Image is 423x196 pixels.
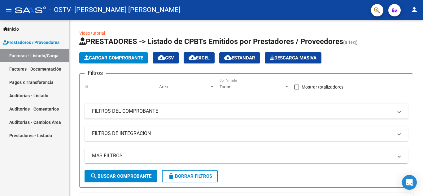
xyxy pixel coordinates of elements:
mat-expansion-panel-header: FILTROS DEL COMPROBANTE [85,104,408,119]
mat-icon: cloud_download [158,54,165,61]
mat-icon: person [411,6,418,13]
span: Inicio [3,26,19,33]
button: Buscar Comprobante [85,170,157,182]
mat-expansion-panel-header: MAS FILTROS [85,148,408,163]
mat-panel-title: FILTROS DEL COMPROBANTE [92,108,393,115]
mat-panel-title: FILTROS DE INTEGRACION [92,130,393,137]
span: Mostrar totalizadores [302,83,343,91]
span: Area [159,84,209,89]
a: Video tutorial [79,31,105,36]
mat-icon: cloud_download [224,54,232,61]
button: Descarga Masiva [265,52,321,63]
span: EXCEL [189,55,210,61]
span: - [PERSON_NAME] [PERSON_NAME] [71,3,181,17]
div: Open Intercom Messenger [402,175,417,190]
span: (alt+q) [343,39,358,45]
mat-expansion-panel-header: FILTROS DE INTEGRACION [85,126,408,141]
mat-icon: delete [168,172,175,180]
button: EXCEL [184,52,215,63]
span: Cargar Comprobante [84,55,143,61]
button: Borrar Filtros [162,170,218,182]
span: - OSTV [49,3,71,17]
h3: Filtros [85,69,106,77]
span: PRESTADORES -> Listado de CPBTs Emitidos por Prestadores / Proveedores [79,37,343,46]
button: CSV [153,52,179,63]
button: Estandar [219,52,260,63]
span: Buscar Comprobante [90,173,151,179]
span: Borrar Filtros [168,173,212,179]
span: Todos [220,84,231,89]
button: Cargar Comprobante [79,52,148,63]
mat-panel-title: MAS FILTROS [92,152,393,159]
span: Descarga Masiva [270,55,316,61]
mat-icon: search [90,172,98,180]
mat-icon: cloud_download [189,54,196,61]
app-download-masive: Descarga masiva de comprobantes (adjuntos) [265,52,321,63]
span: Estandar [224,55,255,61]
mat-icon: menu [5,6,12,13]
span: Prestadores / Proveedores [3,39,59,46]
span: CSV [158,55,174,61]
